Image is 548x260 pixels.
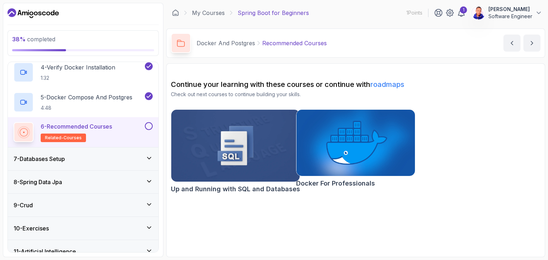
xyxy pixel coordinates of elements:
p: 5 - Docker Compose And Postgres [41,93,132,102]
button: 10-Exercises [8,217,158,240]
h2: Docker For Professionals [296,178,375,188]
p: 6 - Recommended Courses [41,122,112,131]
button: 6-Recommended Coursesrelated-courses [14,122,153,142]
p: Check out next courses to continue building your skills. [171,91,541,98]
h3: 7 - Databases Setup [14,155,65,163]
img: user profile image [472,6,485,20]
img: Up and Running with SQL and Databases card [171,110,300,182]
a: Up and Running with SQL and Databases cardUp and Running with SQL and Databases [171,109,300,194]
a: Dashboard [172,9,179,16]
button: previous content [503,35,521,52]
p: 4:48 [41,104,132,111]
a: My Courses [192,9,225,17]
p: 1 Points [406,9,422,16]
button: 9-Crud [8,194,158,217]
h3: 8 - Spring Data Jpa [14,178,62,186]
p: Software Engineer [488,13,532,20]
button: 5-Docker Compose And Postgres4:48 [14,92,153,112]
a: Dashboard [7,7,59,19]
p: Recommended Courses [262,39,327,47]
p: 1:32 [41,74,115,82]
button: user profile image[PERSON_NAME]Software Engineer [471,6,542,20]
img: Docker For Professionals card [296,110,415,176]
a: Docker For Professionals cardDocker For Professionals [296,109,416,188]
a: 1 [457,9,466,17]
span: completed [12,36,55,43]
h2: Continue your learning with these courses or continue with [171,79,541,89]
p: Spring Boot for Beginners [238,9,309,17]
h2: Up and Running with SQL and Databases [171,184,300,194]
div: 1 [460,6,467,14]
button: 7-Databases Setup [8,147,158,170]
button: 8-Spring Data Jpa [8,171,158,193]
p: Docker And Postgres [197,39,255,47]
h3: 10 - Exercises [14,224,49,233]
a: roadmaps [370,80,404,89]
button: 4-Verify Docker Installation1:32 [14,62,153,82]
span: 38 % [12,36,26,43]
h3: 9 - Crud [14,201,33,209]
p: 4 - Verify Docker Installation [41,63,115,72]
button: next content [523,35,541,52]
h3: 11 - Artificial Intelligence [14,247,76,256]
p: [PERSON_NAME] [488,6,532,13]
span: related-courses [45,135,82,141]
